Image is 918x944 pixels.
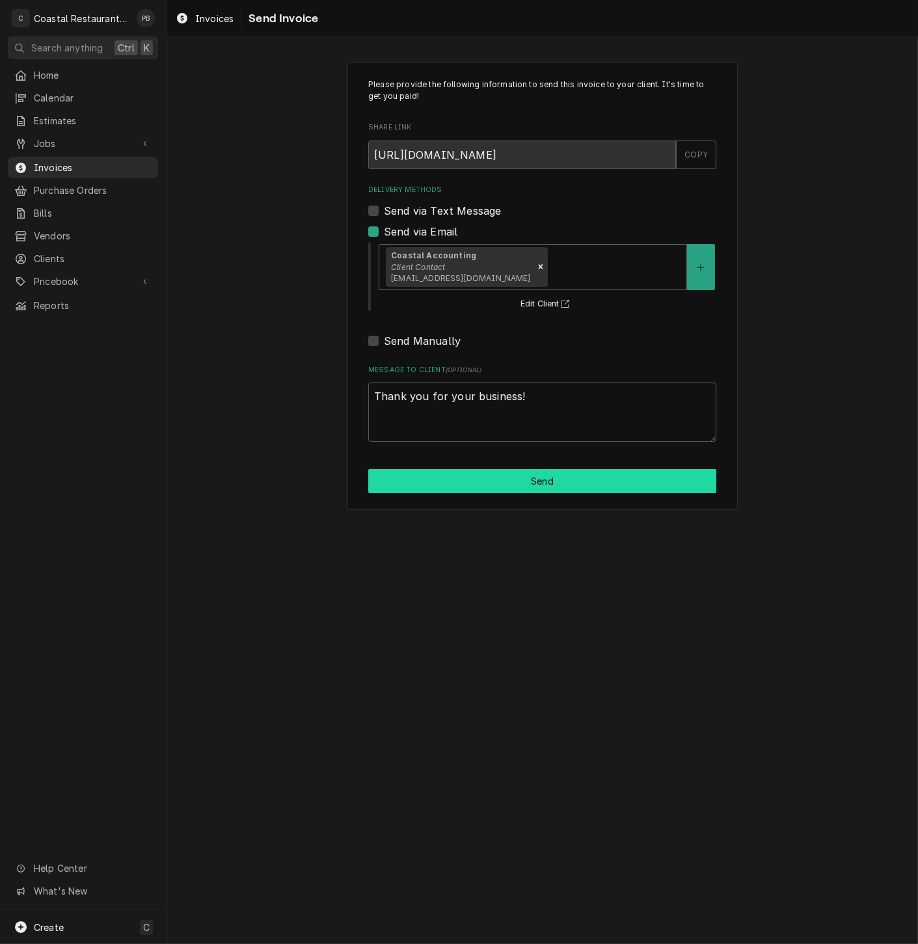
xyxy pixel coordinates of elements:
[687,244,714,290] button: Create New Contact
[368,185,716,349] div: Delivery Methods
[34,12,129,25] div: Coastal Restaurant Repair
[368,79,716,442] div: Invoice Send Form
[170,8,239,29] a: Invoices
[533,247,548,288] div: Remove [object Object]
[368,383,716,442] textarea: Thank you for your business!
[34,137,132,150] span: Jobs
[697,263,705,272] svg: Create New Contact
[34,114,152,128] span: Estimates
[368,79,716,103] p: Please provide the following information to send this invoice to your client. It's time to get yo...
[391,262,445,272] em: Client Contact
[31,41,103,55] span: Search anything
[8,295,158,316] a: Reports
[118,41,135,55] span: Ctrl
[8,857,158,879] a: Go to Help Center
[8,36,158,59] button: Search anythingCtrlK
[34,275,132,288] span: Pricebook
[34,884,150,898] span: What's New
[676,141,716,169] button: COPY
[245,10,318,27] span: Send Invoice
[137,9,155,27] div: Phill Blush's Avatar
[34,68,152,82] span: Home
[8,202,158,224] a: Bills
[368,365,716,442] div: Message to Client
[34,91,152,105] span: Calendar
[34,299,152,312] span: Reports
[391,250,476,260] strong: Coastal Accounting
[8,157,158,178] a: Invoices
[368,469,716,493] div: Button Group
[137,9,155,27] div: PB
[34,252,152,265] span: Clients
[34,229,152,243] span: Vendors
[8,248,158,269] a: Clients
[34,183,152,197] span: Purchase Orders
[368,365,716,375] label: Message to Client
[8,133,158,154] a: Go to Jobs
[34,861,150,875] span: Help Center
[8,180,158,201] a: Purchase Orders
[12,9,30,27] div: C
[8,225,158,247] a: Vendors
[34,206,152,220] span: Bills
[519,296,575,312] button: Edit Client
[8,87,158,109] a: Calendar
[446,366,482,373] span: ( optional )
[347,62,738,510] div: Invoice Send
[368,122,716,169] div: Share Link
[34,161,152,174] span: Invoices
[368,122,716,133] label: Share Link
[391,273,530,283] span: [EMAIL_ADDRESS][DOMAIN_NAME]
[8,64,158,86] a: Home
[368,469,716,493] div: Button Group Row
[384,333,461,349] label: Send Manually
[8,110,158,131] a: Estimates
[8,271,158,292] a: Go to Pricebook
[384,203,501,219] label: Send via Text Message
[144,41,150,55] span: K
[34,922,64,933] span: Create
[8,880,158,902] a: Go to What's New
[368,469,716,493] button: Send
[195,12,234,25] span: Invoices
[143,921,150,934] span: C
[368,185,716,195] label: Delivery Methods
[384,224,457,239] label: Send via Email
